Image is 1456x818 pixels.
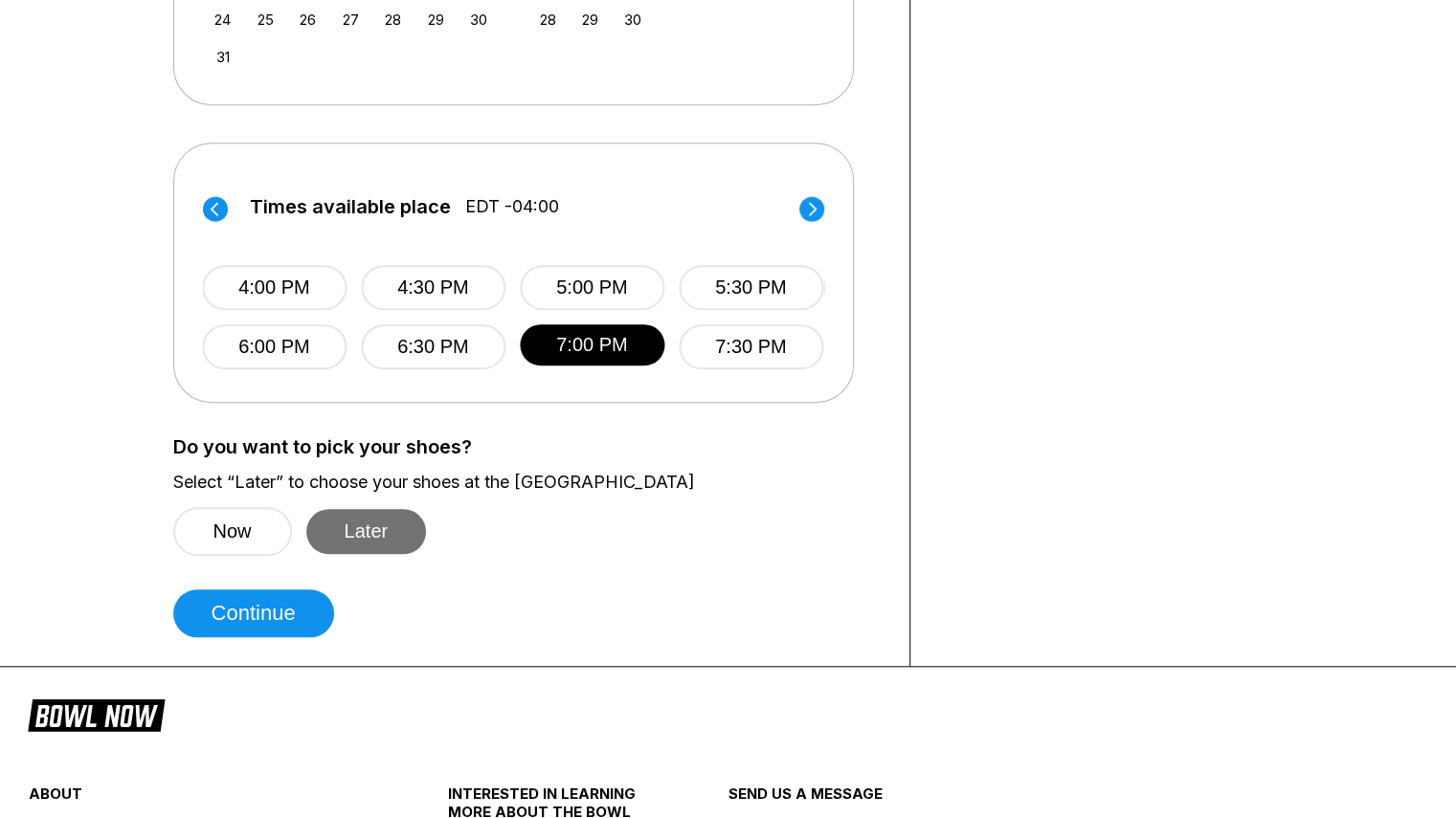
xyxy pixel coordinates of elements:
[577,7,603,33] div: Choose Monday, September 29th, 2025
[29,785,378,812] div: about
[679,265,823,310] button: 5:30 PM
[465,196,559,217] span: EDT -04:00
[250,196,451,217] span: Times available place
[465,7,491,33] div: Choose Saturday, August 30th, 2025
[423,7,449,33] div: Choose Friday, August 29th, 2025
[361,265,505,310] button: 4:30 PM
[173,472,881,493] label: Select “Later” to choose your shoes at the [GEOGRAPHIC_DATA]
[202,324,347,369] button: 6:00 PM
[535,7,561,33] div: Choose Sunday, September 28th, 2025
[173,589,334,637] button: Continue
[728,785,1427,818] div: send us a message
[823,265,968,310] button: 8:00 PM
[361,324,505,369] button: 6:30 PM
[173,436,881,457] label: Do you want to pick your shoes?
[253,7,279,33] div: Choose Monday, August 25th, 2025
[338,7,364,33] div: Choose Wednesday, August 27th, 2025
[173,507,292,556] button: Now
[202,265,347,310] button: 4:00 PM
[210,7,235,33] div: Choose Sunday, August 24th, 2025
[210,44,235,70] div: Choose Sunday, August 31st, 2025
[620,7,646,33] div: Choose Tuesday, September 30th, 2025
[380,7,406,33] div: Choose Thursday, August 28th, 2025
[679,324,823,369] button: 7:30 PM
[520,265,664,310] button: 5:00 PM
[295,7,321,33] div: Choose Tuesday, August 26th, 2025
[520,324,664,365] button: 7:00 PM
[306,509,427,554] button: Later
